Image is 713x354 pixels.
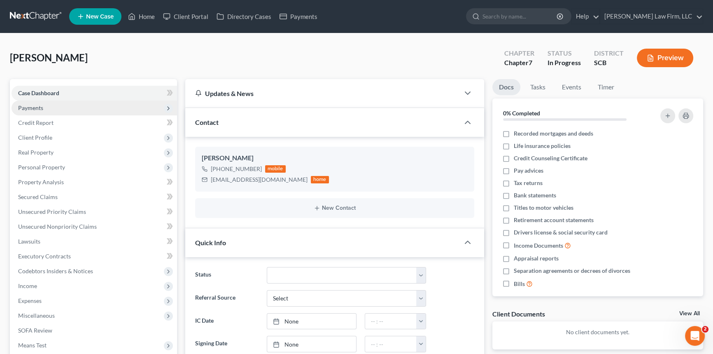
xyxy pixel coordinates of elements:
[600,9,703,24] a: [PERSON_NAME] Law Firm, LLC
[18,119,54,126] span: Credit Report
[555,79,588,95] a: Events
[86,14,114,20] span: New Case
[524,79,552,95] a: Tasks
[12,204,177,219] a: Unsecured Priority Claims
[514,280,525,288] span: Bills
[685,326,705,346] iframe: Intercom live chat
[18,134,52,141] span: Client Profile
[265,165,286,173] div: mobile
[18,342,47,349] span: Means Test
[591,79,621,95] a: Timer
[514,154,587,162] span: Credit Counseling Certificate
[365,314,417,329] input: -- : --
[12,234,177,249] a: Lawsuits
[191,290,263,307] label: Referral Source
[514,267,630,275] span: Separation agreements or decrees of divorces
[514,241,563,250] span: Income Documents
[211,165,262,173] div: [PHONE_NUMBER]
[18,89,59,96] span: Case Dashboard
[195,239,226,246] span: Quick Info
[679,311,700,316] a: View All
[514,129,593,138] span: Recorded mortgages and deeds
[514,254,559,263] span: Appraisal reports
[514,216,594,224] span: Retirement account statements
[18,164,65,171] span: Personal Property
[18,193,58,200] span: Secured Claims
[202,153,468,163] div: [PERSON_NAME]
[492,309,545,318] div: Client Documents
[514,228,608,237] span: Drivers license & social security card
[195,118,219,126] span: Contact
[267,314,356,329] a: None
[637,49,693,67] button: Preview
[499,328,697,336] p: No client documents yet.
[18,104,43,111] span: Payments
[212,9,275,24] a: Directory Cases
[529,59,532,66] span: 7
[702,326,708,333] span: 2
[12,115,177,130] a: Credit Report
[514,204,573,212] span: Titles to motor vehicles
[482,9,558,24] input: Search by name...
[10,52,88,63] span: [PERSON_NAME]
[514,179,543,187] span: Tax returns
[514,166,543,175] span: Pay advices
[514,191,556,199] span: Bank statements
[365,336,417,352] input: -- : --
[191,267,263,284] label: Status
[572,9,599,24] a: Help
[504,49,534,58] div: Chapter
[18,178,64,185] span: Property Analysis
[594,49,624,58] div: District
[12,86,177,101] a: Case Dashboard
[504,58,534,68] div: Chapter
[548,58,581,68] div: In Progress
[18,297,42,304] span: Expenses
[191,336,263,352] label: Signing Date
[548,49,581,58] div: Status
[202,205,468,211] button: New Contact
[12,323,177,338] a: SOFA Review
[18,327,52,334] span: SOFA Review
[159,9,212,24] a: Client Portal
[267,336,356,352] a: None
[12,249,177,264] a: Executory Contracts
[503,110,540,117] strong: 0% Completed
[594,58,624,68] div: SCB
[18,282,37,289] span: Income
[195,89,450,98] div: Updates & News
[18,149,54,156] span: Real Property
[12,175,177,190] a: Property Analysis
[18,208,86,215] span: Unsecured Priority Claims
[18,253,71,260] span: Executory Contracts
[191,313,263,330] label: IC Date
[18,267,93,274] span: Codebtors Insiders & Notices
[18,238,40,245] span: Lawsuits
[12,190,177,204] a: Secured Claims
[124,9,159,24] a: Home
[514,142,571,150] span: Life insurance policies
[492,79,520,95] a: Docs
[211,176,308,184] div: [EMAIL_ADDRESS][DOMAIN_NAME]
[311,176,329,183] div: home
[18,312,55,319] span: Miscellaneous
[18,223,97,230] span: Unsecured Nonpriority Claims
[275,9,322,24] a: Payments
[12,219,177,234] a: Unsecured Nonpriority Claims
